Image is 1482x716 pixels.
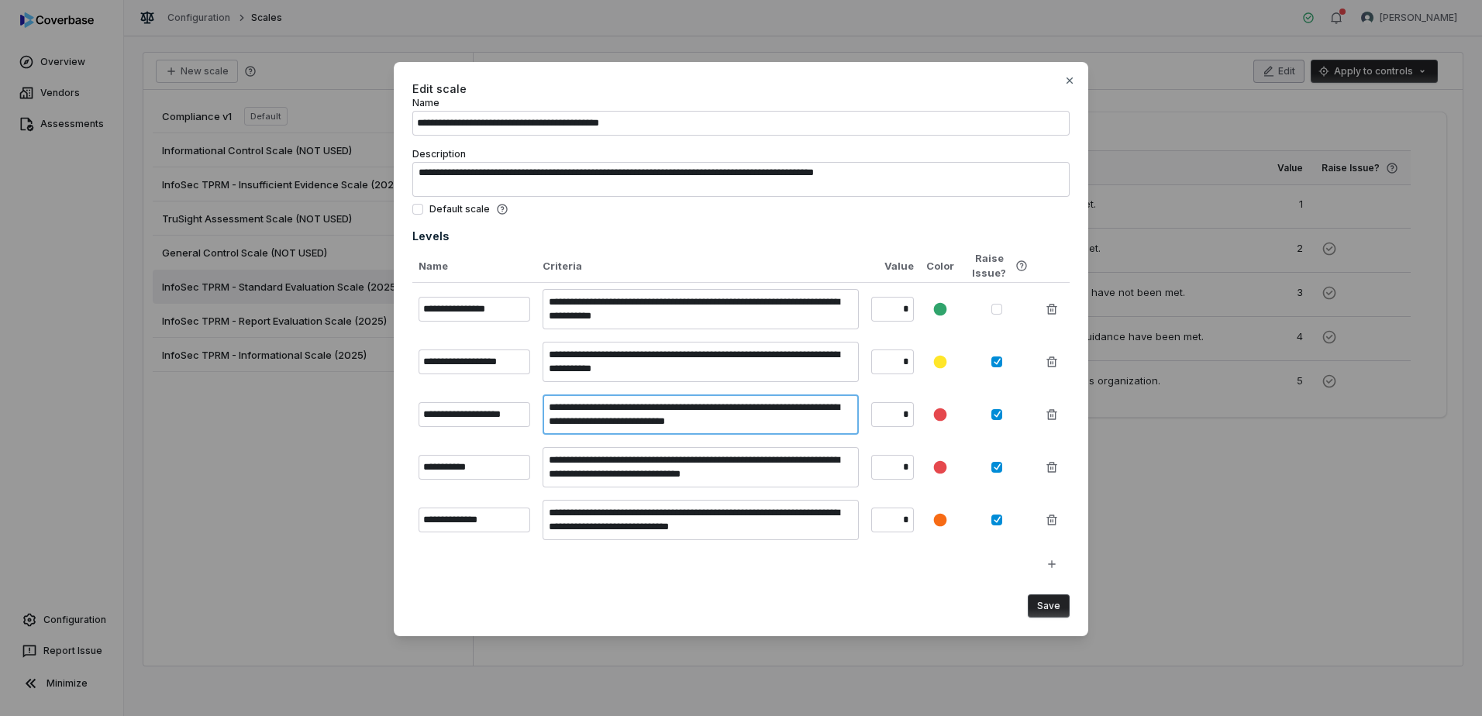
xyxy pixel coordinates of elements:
label: Description [412,148,1070,197]
span: Edit scale [412,82,467,95]
textarea: Description [412,162,1070,197]
th: Name [412,250,536,283]
div: Levels [412,228,1070,244]
th: Value [865,250,920,283]
label: Name [412,97,1070,136]
th: Color [920,250,960,283]
label: Default scale [429,203,508,215]
th: Criteria [536,250,865,283]
input: Name [412,111,1070,136]
th: Raise Issue? [960,250,1034,282]
button: Save [1028,594,1070,618]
